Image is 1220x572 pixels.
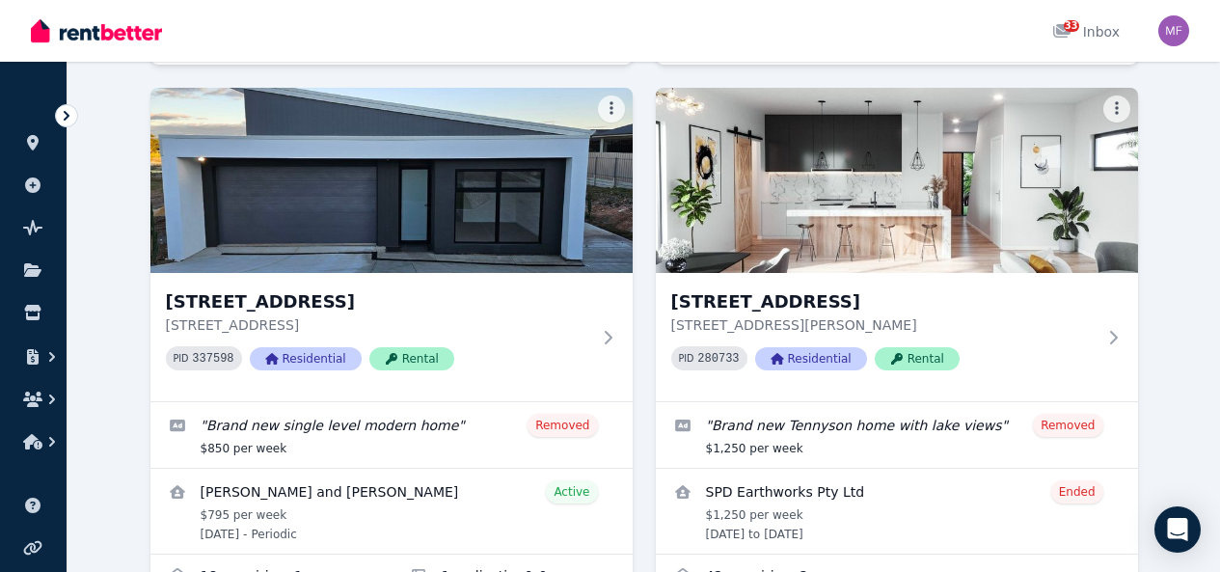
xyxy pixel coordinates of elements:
p: [STREET_ADDRESS][PERSON_NAME] [671,315,1096,335]
span: 33 [1064,20,1079,32]
button: More options [598,95,625,123]
code: 337598 [192,352,233,366]
div: Open Intercom Messenger [1154,506,1201,553]
img: 57A Woodend Road, Sheidow Park [150,88,633,273]
h3: [STREET_ADDRESS] [166,288,590,315]
img: 107 Military Road, Tennyson [656,88,1138,273]
span: Rental [875,347,960,370]
h3: [STREET_ADDRESS] [671,288,1096,315]
p: [STREET_ADDRESS] [166,315,590,335]
a: 107 Military Road, Tennyson[STREET_ADDRESS][STREET_ADDRESS][PERSON_NAME]PID 280733ResidentialRental [656,88,1138,401]
img: RentBetter [31,16,162,45]
span: Residential [250,347,362,370]
a: Edit listing: Brand new single level modern home [150,402,633,468]
span: Residential [755,347,867,370]
a: View details for Jana and Ruan Du Toit [150,469,633,554]
a: 57A Woodend Road, Sheidow Park[STREET_ADDRESS][STREET_ADDRESS]PID 337598ResidentialRental [150,88,633,401]
img: Michael Farrugia [1158,15,1189,46]
small: PID [679,353,694,364]
a: Edit listing: Brand new Tennyson home with lake views [656,402,1138,468]
a: View details for SPD Earthworks Pty Ltd [656,469,1138,554]
button: More options [1103,95,1130,123]
div: Inbox [1052,22,1120,41]
code: 280733 [697,352,739,366]
small: PID [174,353,189,364]
span: Rental [369,347,454,370]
